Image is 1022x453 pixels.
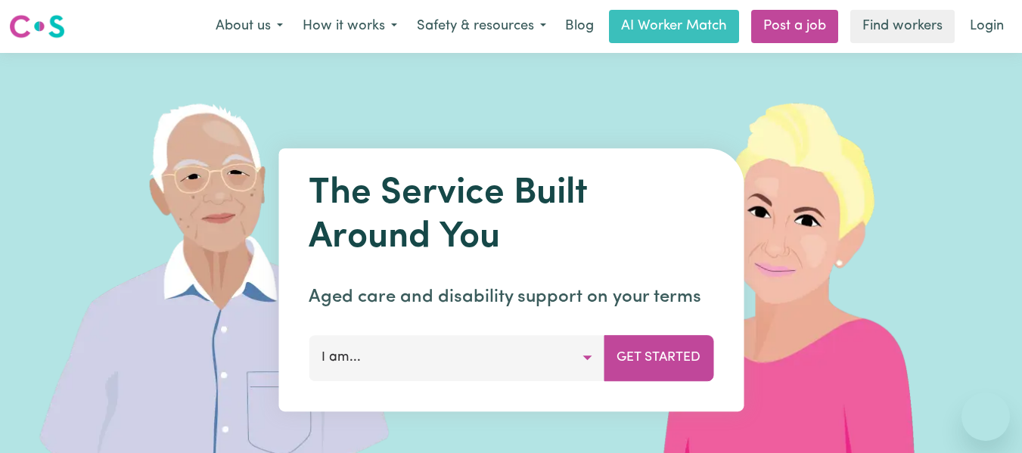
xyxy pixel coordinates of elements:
button: Safety & resources [407,11,556,42]
button: About us [206,11,293,42]
a: AI Worker Match [609,10,739,43]
button: Get Started [604,335,713,380]
img: Careseekers logo [9,13,65,40]
a: Find workers [850,10,955,43]
a: Login [961,10,1013,43]
a: Post a job [751,10,838,43]
a: Careseekers logo [9,9,65,44]
button: I am... [309,335,604,380]
button: How it works [293,11,407,42]
iframe: Button to launch messaging window [961,392,1010,441]
p: Aged care and disability support on your terms [309,284,713,311]
h1: The Service Built Around You [309,172,713,259]
a: Blog [556,10,603,43]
